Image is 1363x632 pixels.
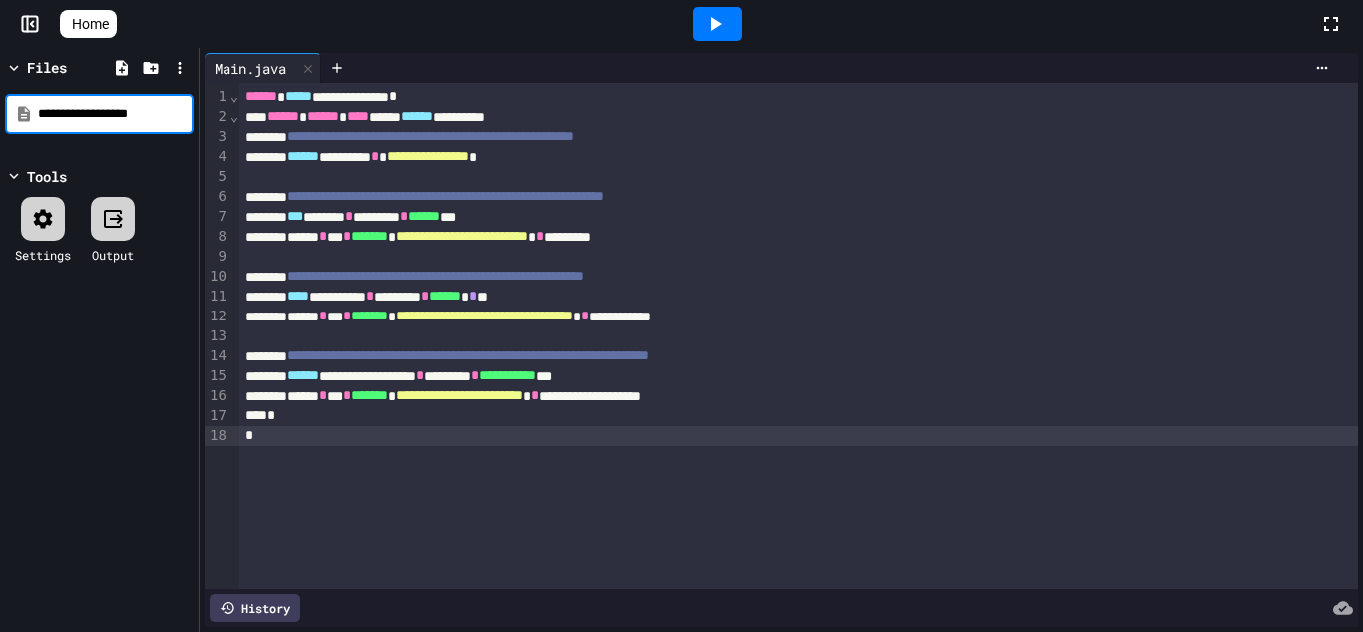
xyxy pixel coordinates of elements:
div: 14 [205,346,229,366]
div: Tools [27,166,67,187]
div: 2 [205,107,229,127]
div: 15 [205,366,229,386]
div: 1 [205,87,229,107]
div: 12 [205,307,229,326]
div: 6 [205,187,229,207]
span: Fold line [229,108,239,124]
div: 13 [205,326,229,346]
span: Home [72,14,109,34]
a: Home [60,10,117,38]
div: 8 [205,227,229,247]
div: Main.java [205,53,321,83]
div: Files [27,57,67,78]
div: 4 [205,147,229,167]
div: 10 [205,267,229,287]
div: 5 [205,167,229,187]
div: 3 [205,127,229,147]
div: Settings [15,246,71,264]
div: Main.java [205,58,296,79]
div: 11 [205,287,229,307]
span: Fold line [229,88,239,104]
div: 9 [205,247,229,267]
div: 7 [205,207,229,227]
div: History [210,594,300,622]
div: 17 [205,406,229,426]
div: 18 [205,426,229,446]
div: 16 [205,386,229,406]
div: Output [92,246,134,264]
